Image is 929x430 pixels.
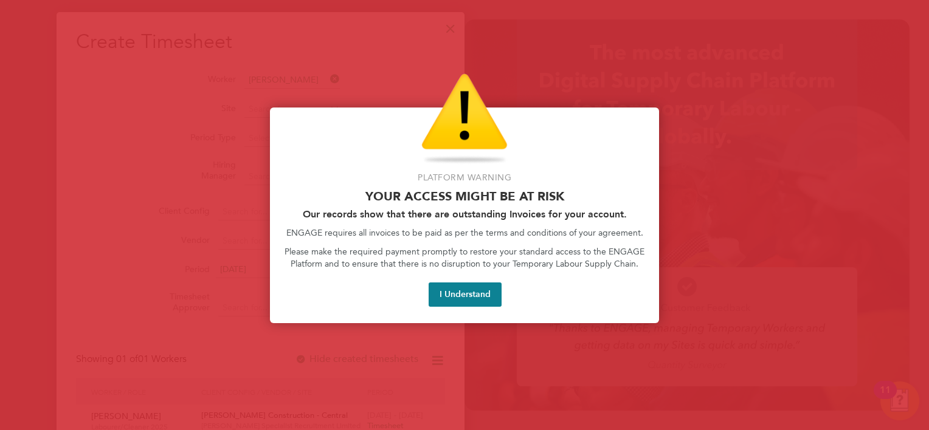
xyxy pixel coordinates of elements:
p: ENGAGE requires all invoices to be paid as per the terms and conditions of your agreement. [285,227,644,239]
h2: Our records show that there are outstanding Invoices for your account. [285,208,644,220]
p: Your access might be at risk [285,189,644,203]
p: Platform Warning [285,172,644,184]
div: Access At Risk [270,107,659,323]
p: Please make the required payment promptly to restore your standard access to the ENGAGE Platform ... [285,246,644,270]
button: I Understand [429,282,502,307]
img: Warning Icon [421,73,508,165]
